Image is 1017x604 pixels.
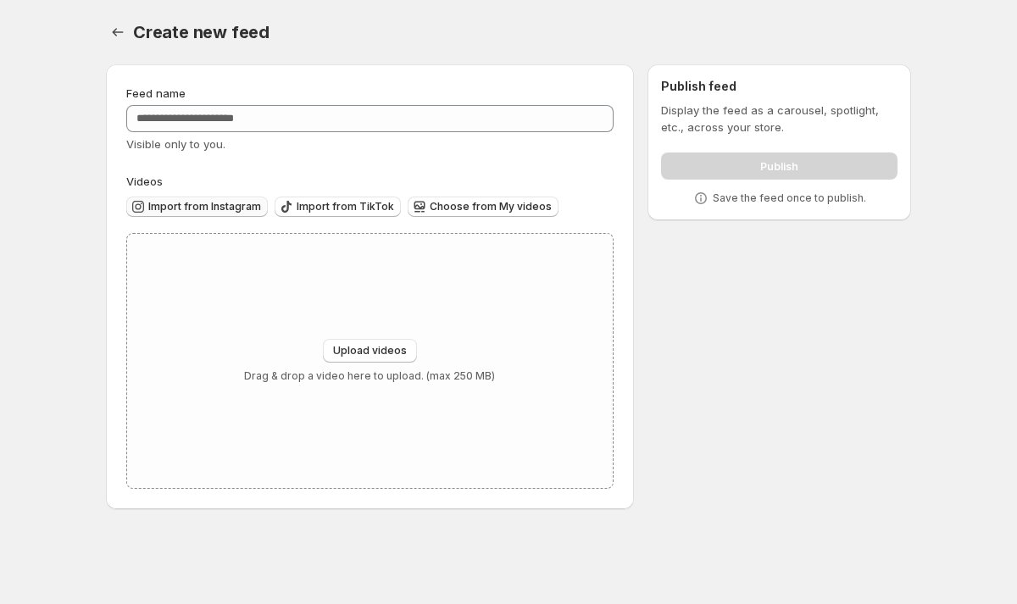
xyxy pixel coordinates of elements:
[297,200,394,213] span: Import from TikTok
[126,137,225,151] span: Visible only to you.
[244,369,495,383] p: Drag & drop a video here to upload. (max 250 MB)
[275,197,401,217] button: Import from TikTok
[430,200,552,213] span: Choose from My videos
[408,197,559,217] button: Choose from My videos
[333,344,407,357] span: Upload videos
[713,191,866,205] p: Save the feed once to publish.
[126,175,163,188] span: Videos
[106,20,130,44] button: Settings
[126,86,186,100] span: Feed name
[126,197,268,217] button: Import from Instagram
[661,78,898,95] h2: Publish feed
[133,22,270,42] span: Create new feed
[323,339,417,363] button: Upload videos
[148,200,261,213] span: Import from Instagram
[661,102,898,136] p: Display the feed as a carousel, spotlight, etc., across your store.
